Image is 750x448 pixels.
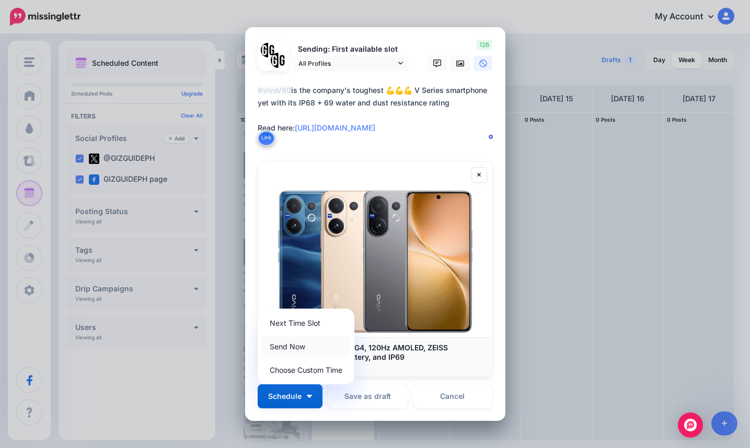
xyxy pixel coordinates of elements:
img: 353459792_649996473822713_4483302954317148903_n-bsa138318.png [261,43,276,58]
img: JT5sWCfR-79925.png [271,53,286,68]
a: Cancel [413,384,493,408]
img: arrow-down-white.png [307,395,312,398]
span: 126 [476,40,492,50]
p: Sending: First available slot [293,43,408,55]
a: Send Now [262,336,350,357]
div: Schedule [258,309,354,384]
span: All Profiles [298,58,396,69]
p: [DOMAIN_NAME] [269,362,482,371]
button: Schedule [258,384,322,408]
a: All Profiles [293,56,408,71]
textarea: To enrich screen reader interactions, please activate Accessibility in Grammarly extension settings [258,84,498,147]
button: Save as draft [328,384,408,408]
button: Link [258,130,275,146]
a: Choose Custom Time [262,360,350,380]
img: vivo V60 launched: SD7G4, 120Hz AMOLED, ZEISS cameras, 6,500mAh battery, and IP69 [258,162,492,337]
div: Open Intercom Messenger [678,412,703,438]
a: Next Time Slot [262,313,350,333]
span: Schedule [268,393,302,400]
div: is the company's toughest 💪💪💪 V Series smartphone yet with its IP68 + 69 water and dust resistanc... [258,84,498,134]
b: vivo V60 launched: SD7G4, 120Hz AMOLED, ZEISS cameras, 6,500mAh battery, and IP69 [269,343,448,361]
